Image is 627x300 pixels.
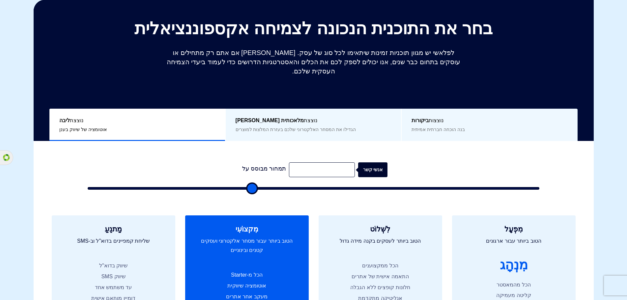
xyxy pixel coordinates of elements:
[134,19,493,38] font: בחר את התוכנית הנכונה לצמיחה אקספוננציאלית
[227,283,266,288] font: אוטומציה שיווקית
[95,285,132,290] font: עד משתמש אחד
[226,294,268,299] font: מעקב אחר אתרים
[497,282,530,287] font: הכל מהמאסטר
[242,165,286,172] font: תמחור מבוסס על
[370,225,390,233] font: לִשְׁלוֹט
[350,285,410,290] font: חלונות קופצים ללא הגבלה
[105,225,122,233] font: מַתנֵעַ
[504,225,523,233] font: מִפְעָל
[59,127,107,132] font: אוטומציה של שיווק בענן
[99,263,128,268] font: שיווק בדוא"ל
[352,274,409,279] font: התאמה אישית של אתרים
[101,274,125,279] font: שיווק SMS
[496,292,531,298] font: קליטה מעמיקה
[167,49,461,75] font: לפלאשי יש מגוון תוכניות זמינות שיתאימו לכל סוג של עסק. [PERSON_NAME] אם אתם רק מתחילים או עוסקים ...
[70,118,83,123] font: נוצצת
[304,118,317,123] font: נוצצת
[500,258,528,272] font: מִנְהָג
[429,118,443,123] font: נוצצות
[236,118,304,123] font: [PERSON_NAME] מלאכותית
[201,238,293,253] font: הטוב ביותר עבור מסחר אלקטרוני ועסקים קטנים ובינוניים
[231,272,263,278] font: הכל מ-Starter
[368,167,388,172] font: אנשי קשר
[236,127,356,132] font: הגדילו את המסחר האלקטרוני שלכם בעזרת המלצות למוצרים
[77,238,150,244] font: שליחת קמפיינים בדוא"ל וב-SMS
[486,238,541,244] font: הטוב ביותר עבור ארגונים
[340,238,421,244] font: הטוב ביותר לעסקים בקנה מידה גדול
[236,225,258,233] font: מִקצוֹעִי
[362,263,398,268] font: הכל ממקצוענים
[412,127,465,132] font: בנה הוכחה חברתית אמיתית
[59,118,70,123] font: ליבה
[412,118,429,123] font: ביקורות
